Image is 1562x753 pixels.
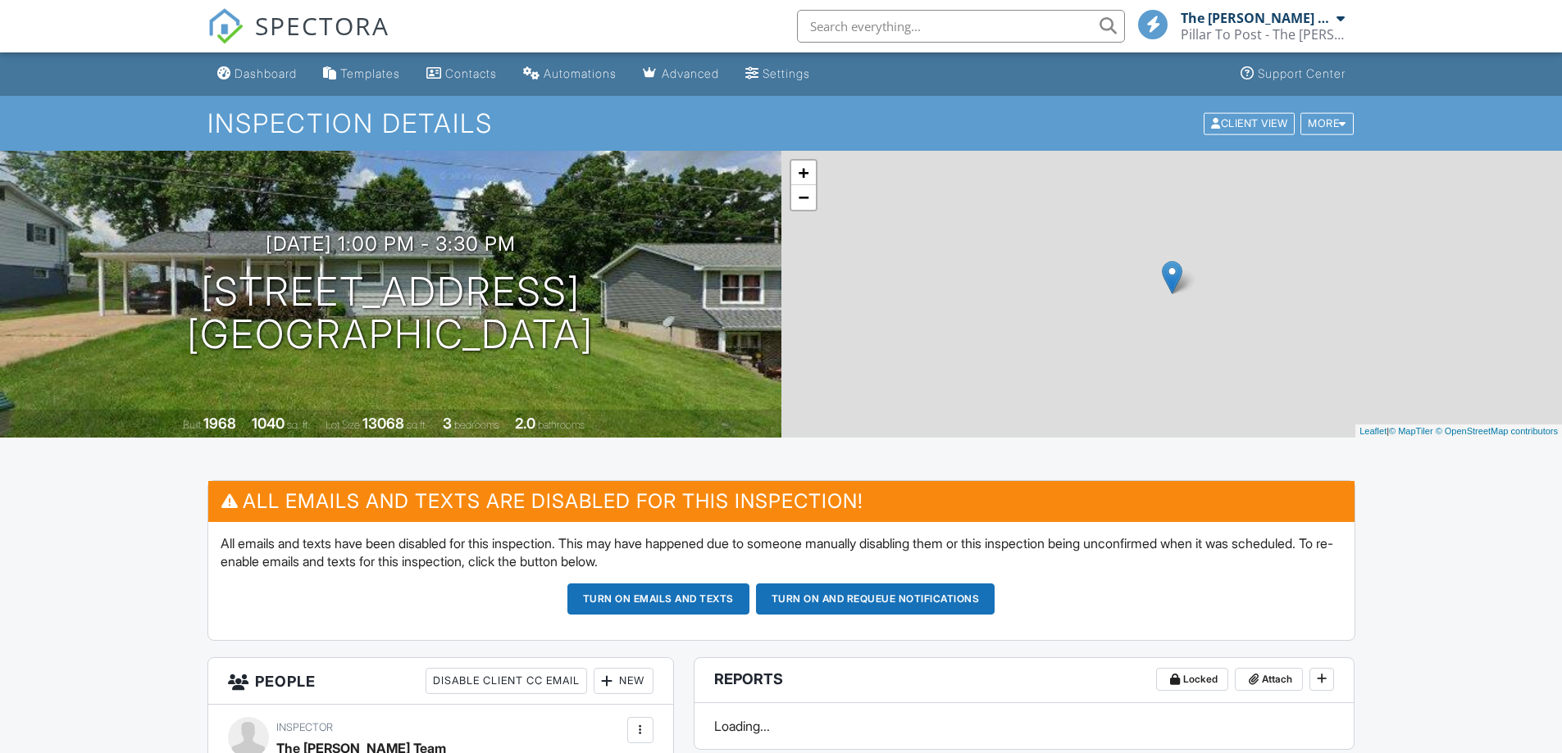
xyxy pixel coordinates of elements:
div: 1040 [252,415,285,432]
div: 3 [443,415,452,432]
a: Dashboard [211,59,303,89]
div: Templates [340,66,400,80]
a: Client View [1202,116,1299,129]
a: Advanced [636,59,726,89]
div: Settings [763,66,810,80]
div: Disable Client CC Email [426,668,587,694]
input: Search everything... [797,10,1125,43]
h3: People [208,658,673,705]
span: sq. ft. [287,419,310,431]
div: Advanced [662,66,719,80]
a: SPECTORA [207,22,389,57]
span: SPECTORA [255,8,389,43]
div: Contacts [445,66,497,80]
button: Turn on and Requeue Notifications [756,583,995,615]
div: Pillar To Post - The Frederick Team [1181,26,1345,43]
p: All emails and texts have been disabled for this inspection. This may have happened due to someon... [221,534,1342,571]
a: Zoom out [791,185,816,210]
div: 13068 [362,415,404,432]
img: The Best Home Inspection Software - Spectora [207,8,244,44]
a: Contacts [420,59,503,89]
span: bedrooms [454,419,499,431]
a: © OpenStreetMap contributors [1436,426,1558,436]
span: sq.ft. [407,419,427,431]
a: Leaflet [1359,426,1387,436]
h3: [DATE] 1:00 pm - 3:30 pm [266,233,516,255]
a: Support Center [1234,59,1352,89]
div: Support Center [1258,66,1346,80]
a: Zoom in [791,161,816,185]
div: Client View [1204,112,1295,134]
a: © MapTiler [1389,426,1433,436]
h1: Inspection Details [207,109,1355,138]
h1: [STREET_ADDRESS] [GEOGRAPHIC_DATA] [187,270,594,357]
div: | [1355,424,1562,438]
button: Turn on emails and texts [567,583,749,615]
div: 1968 [203,415,236,432]
div: Dashboard [235,66,297,80]
a: Automations (Basic) [517,59,623,89]
span: Built [183,419,201,431]
a: Templates [316,59,407,89]
a: Settings [739,59,817,89]
span: Inspector [276,721,333,733]
div: New [594,668,653,694]
div: Automations [544,66,617,80]
div: The [PERSON_NAME] Team [1181,10,1332,26]
div: More [1300,112,1354,134]
span: bathrooms [538,419,585,431]
span: Lot Size [326,419,360,431]
div: 2.0 [515,415,535,432]
h3: All emails and texts are disabled for this inspection! [208,481,1355,521]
